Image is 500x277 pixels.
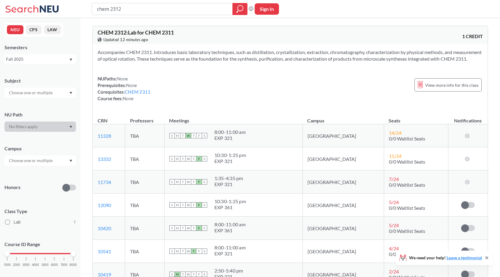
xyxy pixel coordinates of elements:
[125,147,165,170] td: TBA
[13,263,20,266] span: 2000
[98,29,174,36] span: CHEM 2312 : Lab for CHEM 2311
[191,133,196,138] span: T
[125,111,165,124] th: Professors
[175,272,180,277] span: M
[389,176,399,182] span: 7 / 24
[98,248,111,254] a: 10541
[447,255,482,260] a: Leave a testimonial
[103,36,148,43] span: Updated 12 minutes ago
[191,156,196,161] span: T
[98,225,111,231] a: 10420
[5,155,76,166] div: Dropdown arrow
[175,202,180,208] span: M
[98,49,483,62] section: Accompanies CHEM 2311. Introduces basic laboratory techniques, such as distillation, crystallizat...
[98,117,108,124] div: CRN
[4,263,11,266] span: 1000
[186,225,191,231] span: W
[98,202,111,208] a: 12090
[425,81,478,89] span: View more info for this class
[214,245,246,251] div: 8:00 - 11:00 am
[236,5,244,13] svg: magnifying glass
[5,122,76,132] div: Dropdown arrow
[5,77,76,84] div: Subject
[202,202,207,208] span: S
[191,225,196,231] span: T
[389,153,402,159] span: 11 / 24
[191,202,196,208] span: T
[191,248,196,254] span: T
[180,225,186,231] span: T
[389,222,399,228] span: 5 / 24
[196,272,202,277] span: F
[186,248,191,254] span: W
[196,156,202,161] span: F
[169,179,175,185] span: S
[117,76,128,81] span: None
[389,251,425,257] span: 0/0 Waitlist Seats
[125,124,165,147] td: TBA
[214,152,246,158] div: 10:30 - 1:25 pm
[214,221,246,227] div: 8:00 - 11:00 am
[125,89,150,95] a: CHEM 2311
[196,225,202,231] span: F
[175,133,180,138] span: M
[125,170,165,194] td: TBA
[96,4,228,14] input: Class, professor, course number, "phrase"
[175,179,180,185] span: M
[255,3,279,15] button: Sign In
[214,227,246,233] div: EXP 361
[180,133,186,138] span: T
[214,204,246,210] div: EXP 361
[180,156,186,161] span: T
[169,225,175,231] span: S
[74,219,76,225] span: 1
[98,156,111,162] a: 13332
[384,111,448,124] th: Seats
[409,256,482,260] span: We need your help!
[389,269,399,274] span: 2 / 24
[191,272,196,277] span: T
[214,268,243,274] div: 2:50 - 5:40 pm
[186,156,191,161] span: W
[214,158,246,164] div: EXP 321
[186,272,191,277] span: W
[98,75,150,102] div: NUPaths: Prerequisites: Corequisites: Course fees:
[70,263,77,266] span: 8000
[69,126,72,128] svg: Dropdown arrow
[302,147,384,170] td: [GEOGRAPHIC_DATA]
[389,205,425,211] span: 0/0 Waitlist Seats
[169,248,175,254] span: S
[69,160,72,162] svg: Dropdown arrow
[123,96,134,101] span: None
[302,111,384,124] th: Campus
[5,44,76,51] div: Semesters
[164,111,302,124] th: Meetings
[462,33,483,40] span: 1 CREDIT
[69,59,72,61] svg: Dropdown arrow
[389,159,425,164] span: 0/0 Waitlist Seats
[448,111,487,124] th: Notifications
[169,202,175,208] span: S
[214,175,243,181] div: 1:35 - 4:35 pm
[5,184,20,191] p: Honors
[180,202,186,208] span: T
[5,54,76,64] div: Fall 2025Dropdown arrow
[214,198,246,204] div: 10:30 - 1:25 pm
[26,25,41,34] button: CPS
[389,245,399,251] span: 4 / 24
[125,217,165,240] td: TBA
[202,179,207,185] span: S
[60,263,68,266] span: 7000
[98,179,111,185] a: 11734
[98,133,111,139] a: 11328
[196,133,202,138] span: F
[202,272,207,277] span: S
[196,248,202,254] span: F
[191,179,196,185] span: T
[389,130,402,136] span: 14 / 24
[202,248,207,254] span: S
[202,225,207,231] span: S
[6,157,56,164] input: Choose one or multiple
[232,3,247,15] div: magnifying glass
[175,225,180,231] span: M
